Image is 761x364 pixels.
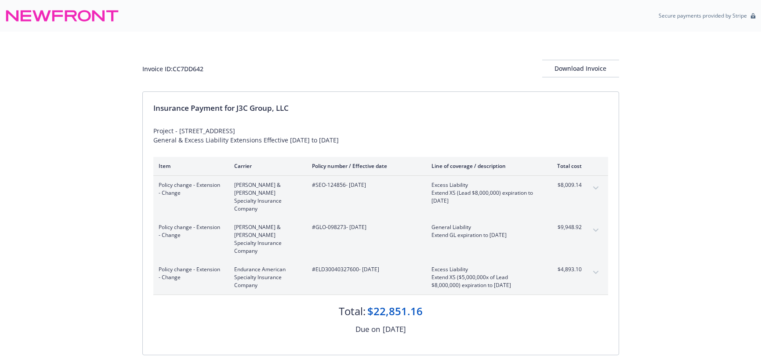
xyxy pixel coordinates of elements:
span: Extend XS ($5,000,000x of Lead $8,000,000) expiration to [DATE] [431,273,535,289]
span: General Liability [431,223,535,231]
div: Carrier [234,162,298,170]
p: Secure payments provided by Stripe [659,12,747,19]
div: Project - [STREET_ADDRESS] General & Excess Liability Extensions Effective [DATE] to [DATE] [153,126,608,145]
span: Endurance American Specialty Insurance Company [234,266,298,289]
div: Line of coverage / description [431,162,535,170]
span: Policy change - Extension - Change [159,181,220,197]
span: Excess Liability [431,181,535,189]
span: [PERSON_NAME] & [PERSON_NAME] Specialty Insurance Company [234,223,298,255]
span: Excess LiabilityExtend XS (Lead $8,000,000) expiration to [DATE] [431,181,535,205]
span: General LiabilityExtend GL expiration to [DATE] [431,223,535,239]
div: Policy change - Extension - Change[PERSON_NAME] & [PERSON_NAME] Specialty Insurance Company#SEO-1... [153,176,608,218]
div: [DATE] [383,324,406,335]
span: Policy change - Extension - Change [159,266,220,281]
span: Excess LiabilityExtend XS ($5,000,000x of Lead $8,000,000) expiration to [DATE] [431,266,535,289]
span: #GLO-098273 - [DATE] [312,223,417,231]
div: Policy change - Extension - ChangeEndurance American Specialty Insurance Company#ELD30040327600- ... [153,260,608,295]
span: [PERSON_NAME] & [PERSON_NAME] Specialty Insurance Company [234,181,298,213]
div: Due on [355,324,380,335]
button: expand content [589,266,603,280]
div: $22,851.16 [367,304,423,319]
button: Download Invoice [542,60,619,77]
span: Extend GL expiration to [DATE] [431,231,535,239]
span: Excess Liability [431,266,535,273]
div: Policy number / Effective date [312,162,417,170]
button: expand content [589,223,603,237]
span: $8,009.14 [549,181,582,189]
span: #SEO-124856 - [DATE] [312,181,417,189]
div: Policy change - Extension - Change[PERSON_NAME] & [PERSON_NAME] Specialty Insurance Company#GLO-0... [153,218,608,260]
div: Invoice ID: CC7DD642 [142,64,203,73]
div: Total cost [549,162,582,170]
span: $9,948.92 [549,223,582,231]
span: $4,893.10 [549,266,582,273]
span: Extend XS (Lead $8,000,000) expiration to [DATE] [431,189,535,205]
div: Item [159,162,220,170]
div: Total: [339,304,366,319]
span: Policy change - Extension - Change [159,223,220,239]
div: Insurance Payment for J3C Group, LLC [153,102,608,114]
span: #ELD30040327600 - [DATE] [312,266,417,273]
button: expand content [589,181,603,195]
